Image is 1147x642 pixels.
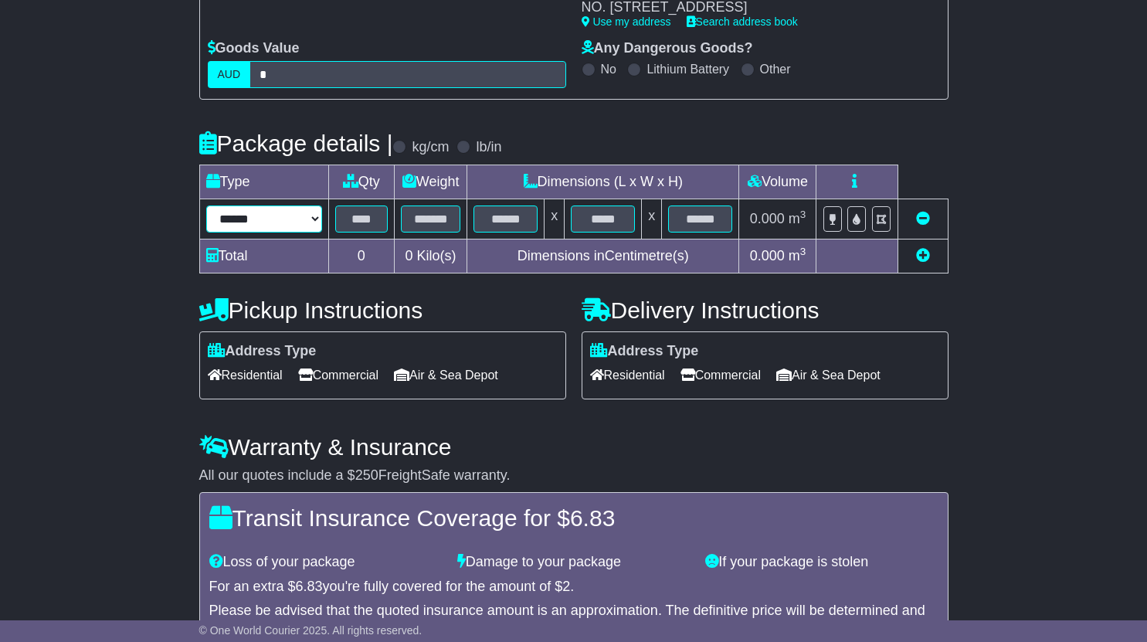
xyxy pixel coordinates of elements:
td: Total [199,239,328,273]
td: Dimensions (L x W x H) [467,165,739,199]
label: Lithium Battery [646,62,729,76]
span: Commercial [298,363,378,387]
h4: Delivery Instructions [582,297,948,323]
label: AUD [208,61,251,88]
h4: Package details | [199,131,393,156]
a: Use my address [582,15,671,28]
span: © One World Courier 2025. All rights reserved. [199,624,422,637]
label: lb/in [476,139,501,156]
label: Any Dangerous Goods? [582,40,753,57]
label: No [601,62,616,76]
a: Add new item [916,248,930,263]
div: If your package is stolen [697,554,945,571]
div: All our quotes include a $ FreightSafe warranty. [199,467,948,484]
h4: Pickup Instructions [199,297,566,323]
span: 0.000 [750,248,785,263]
td: x [642,199,662,239]
div: Please be advised that the quoted insurance amount is an approximation. The definitive price will... [209,603,938,636]
label: Address Type [208,343,317,360]
td: x [545,199,565,239]
td: Volume [739,165,816,199]
span: m [789,248,806,263]
label: Goods Value [208,40,300,57]
span: Air & Sea Depot [394,363,498,387]
div: For an extra $ you're fully covered for the amount of $ . [209,579,938,596]
td: Qty [328,165,395,199]
label: Address Type [590,343,699,360]
span: 250 [355,467,378,483]
span: 6.83 [570,505,615,531]
span: 0 [406,248,413,263]
a: Search address book [687,15,798,28]
sup: 3 [800,209,806,220]
span: Commercial [680,363,761,387]
span: 0.000 [750,211,785,226]
span: 6.83 [296,579,323,594]
div: Damage to your package [450,554,697,571]
a: Remove this item [916,211,930,226]
label: Other [760,62,791,76]
h4: Transit Insurance Coverage for $ [209,505,938,531]
span: Residential [208,363,283,387]
td: Weight [395,165,467,199]
sup: 3 [800,246,806,257]
span: 2 [562,579,570,594]
label: kg/cm [412,139,449,156]
span: Air & Sea Depot [776,363,881,387]
div: Loss of your package [202,554,450,571]
td: Kilo(s) [395,239,467,273]
span: m [789,211,806,226]
td: Dimensions in Centimetre(s) [467,239,739,273]
td: 0 [328,239,395,273]
h4: Warranty & Insurance [199,434,948,460]
td: Type [199,165,328,199]
span: Residential [590,363,665,387]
